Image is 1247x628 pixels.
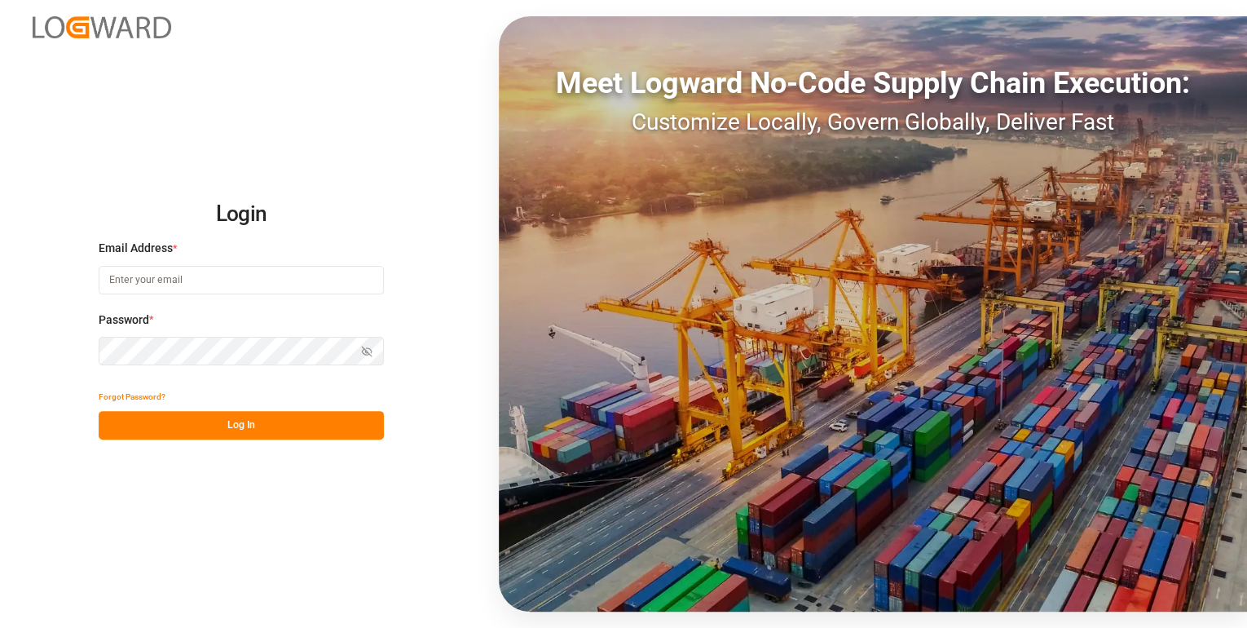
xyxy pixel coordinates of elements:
div: Meet Logward No-Code Supply Chain Execution: [499,61,1247,105]
span: Password [99,312,149,329]
input: Enter your email [99,266,384,294]
h2: Login [99,188,384,241]
button: Forgot Password? [99,383,165,411]
img: Logward_new_orange.png [33,16,171,38]
span: Email Address [99,240,173,257]
button: Log In [99,411,384,440]
div: Customize Locally, Govern Globally, Deliver Fast [499,105,1247,139]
